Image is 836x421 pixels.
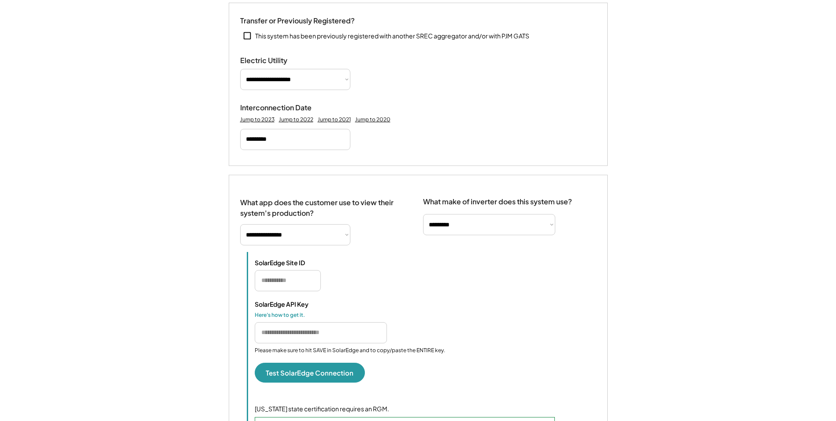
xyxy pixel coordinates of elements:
div: Here's how to get it. [255,312,343,319]
div: What make of inverter does this system use? [423,188,572,208]
div: What app does the customer use to view their system's production? [240,188,405,218]
div: Interconnection Date [240,103,328,113]
div: Please make sure to hit SAVE in SolarEdge and to copy/paste the ENTIRE key. [255,347,445,354]
div: Transfer or Previously Registered? [240,16,355,26]
button: Test SolarEdge Connection [255,363,365,383]
div: Jump to 2022 [279,116,313,123]
div: This system has been previously registered with another SREC aggregator and/or with PJM GATS [255,32,529,41]
div: [US_STATE] state certification requires an RGM. [255,405,596,413]
div: SolarEdge API Key [255,300,343,308]
div: SolarEdge Site ID [255,259,343,267]
div: Jump to 2021 [318,116,351,123]
div: Jump to 2020 [355,116,390,123]
div: Jump to 2023 [240,116,275,123]
div: Electric Utility [240,56,328,65]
